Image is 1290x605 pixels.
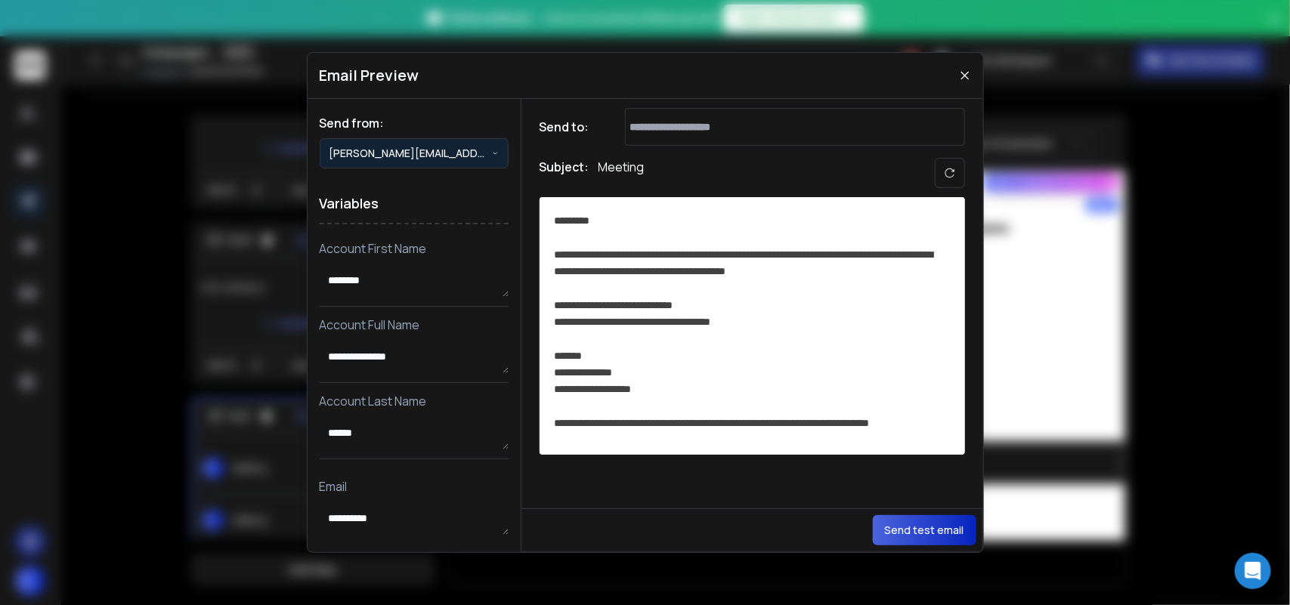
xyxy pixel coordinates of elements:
[320,239,509,258] p: Account First Name
[320,65,419,86] h1: Email Preview
[320,392,509,410] p: Account Last Name
[540,158,589,188] h1: Subject:
[873,515,976,545] button: Send test email
[329,146,492,161] p: [PERSON_NAME][EMAIL_ADDRESS][PERSON_NAME][DOMAIN_NAME]
[320,114,509,132] h1: Send from:
[540,118,600,136] h1: Send to:
[320,184,509,224] h1: Variables
[320,477,509,495] p: Email
[320,316,509,334] p: Account Full Name
[1235,553,1271,589] div: Open Intercom Messenger
[599,158,645,188] p: Meeting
